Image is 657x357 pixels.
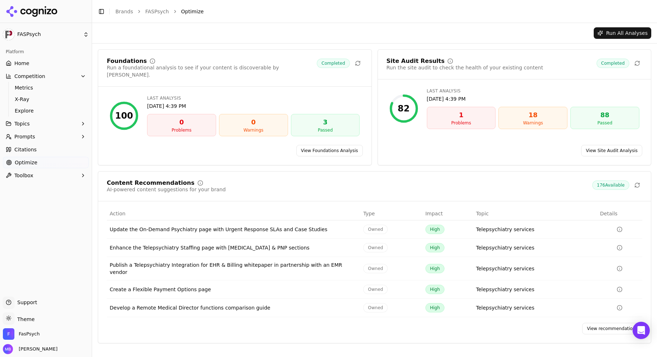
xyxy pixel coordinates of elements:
span: Optimize [181,8,204,15]
a: Brands [115,9,133,14]
span: Prompts [14,133,35,140]
a: Telepsychiatry services [476,304,534,311]
div: Action [110,210,357,217]
span: High [425,243,445,252]
span: Owned [363,303,388,312]
span: High [425,303,445,312]
a: View recommendations [582,323,642,334]
button: Run All Analyses [594,27,651,39]
div: Impact [425,210,470,217]
span: 176 Available [592,180,629,190]
button: Toolbox [3,170,89,181]
div: Publish a Telepsychiatry Integration for EHR & Billing whitepaper in partnership with an EMR vendor [110,261,357,276]
span: Optimize [15,159,37,166]
div: Last Analysis [427,88,640,94]
div: Problems [150,127,213,133]
span: High [425,264,445,273]
span: FasPsych [19,331,40,337]
div: Warnings [222,127,285,133]
img: Michael Boyle [3,344,13,354]
div: Warnings [502,120,564,126]
div: Type [363,210,419,217]
div: 100 [115,110,133,122]
div: Site Audit Results [387,58,445,64]
div: Enhance the Telepsychiatry Staffing page with [MEDICAL_DATA] & PNP sections [110,244,357,251]
div: Details [600,210,639,217]
span: Explore [15,107,77,114]
span: Home [14,60,29,67]
span: Completed [597,59,629,68]
span: Toolbox [14,172,33,179]
a: Citations [3,144,89,155]
button: Open user button [3,344,58,354]
a: View Site Audit Analysis [581,145,642,156]
a: Telepsychiatry services [476,265,534,272]
span: Owned [363,243,388,252]
div: [DATE] 4:39 PM [427,95,640,102]
div: AI-powered content suggestions for your brand [107,186,226,193]
div: Develop a Remote Medical Director functions comparison guide [110,304,357,311]
a: X-Ray [12,94,80,104]
div: 3 [294,117,357,127]
div: Update the On-Demand Psychiatry page with Urgent Response SLAs and Case Studies [110,226,357,233]
div: Create a Flexible Payment Options page [110,286,357,293]
img: FASPsych [3,29,14,40]
button: Open organization switcher [3,328,40,340]
div: 82 [398,103,410,114]
div: Last Analysis [147,95,360,101]
div: Run a foundational analysis to see if your content is discoverable by [PERSON_NAME]. [107,64,317,78]
span: Competition [14,73,45,80]
span: Owned [363,285,388,294]
div: 1 [430,110,493,120]
div: Foundations [107,58,147,64]
button: Prompts [3,131,89,142]
span: [PERSON_NAME] [16,346,58,352]
span: Theme [14,316,35,322]
div: 0 [222,117,285,127]
button: Competition [3,70,89,82]
a: View Foundations Analysis [296,145,363,156]
img: FasPsych [3,328,14,340]
span: FASPsych [17,31,80,38]
a: FASPsych [145,8,169,15]
div: 88 [574,110,636,120]
span: X-Ray [15,96,77,103]
div: Open Intercom Messenger [633,322,650,339]
div: Data table [107,207,642,317]
button: Topics [3,118,89,129]
div: Content Recommendations [107,180,195,186]
div: Topic [476,210,594,217]
span: Owned [363,225,388,234]
div: 0 [150,117,213,127]
a: Explore [12,106,80,116]
a: Home [3,58,89,69]
div: Passed [294,127,357,133]
a: Telepsychiatry services [476,226,534,233]
span: Completed [317,59,350,68]
span: Topics [14,120,30,127]
div: Run the site audit to check the health of your existing content [387,64,543,71]
a: Telepsychiatry services [476,286,534,293]
span: Citations [14,146,37,153]
div: 18 [502,110,564,120]
span: Metrics [15,84,77,91]
div: Platform [3,46,89,58]
div: Passed [574,120,636,126]
div: [DATE] 4:39 PM [147,102,360,110]
span: High [425,225,445,234]
span: Support [14,299,37,306]
a: Metrics [12,83,80,93]
nav: breadcrumb [115,8,637,15]
a: Optimize [3,157,89,168]
span: High [425,285,445,294]
span: Owned [363,264,388,273]
a: Telepsychiatry services [476,244,534,251]
div: Problems [430,120,493,126]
